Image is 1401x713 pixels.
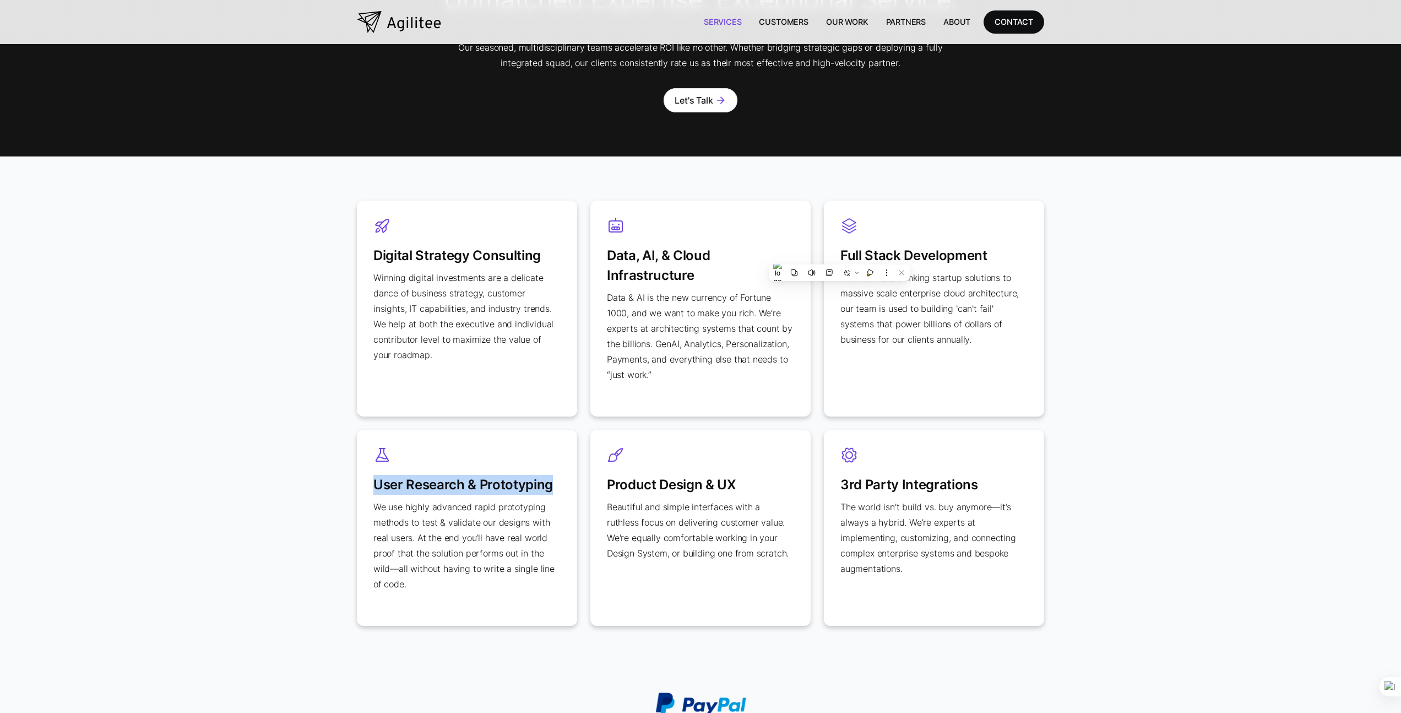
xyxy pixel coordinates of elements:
a: home [357,11,441,33]
p: Winning digital investments are a delicate dance of business strategy, customer insights, IT capa... [373,270,561,363]
p: From forward thinking startup solutions to massive scale enterprise cloud architecture, our team ... [840,270,1028,347]
p: We use highly advanced rapid prototyping methods to test & validate our designs with real users. ... [373,499,561,592]
p: Beautiful and simple interfaces with a ruthless focus on delivering customer value. We're equally... [607,499,794,561]
div: CONTACT [995,15,1033,29]
h3: Full Stack Development [840,235,1028,266]
a: Partners [877,10,935,33]
a: About [935,10,979,33]
h3: 3rd Party Integrations [840,464,1028,495]
a: Services [695,10,751,33]
p: Data & AI is the new currency of Fortune 1000, and we want to make you rich. We’re experts at arc... [607,290,794,382]
div: arrow_forward [715,95,726,106]
h3: Data, AI, & Cloud Infrastructure [607,235,794,285]
h3: Digital Strategy Consulting [373,235,561,266]
p: Our seasoned, multidisciplinary teams accelerate ROI like no other. Whether bridging strategic ga... [443,40,958,71]
a: Our Work [817,10,877,33]
h3: Product Design & UX [607,464,794,495]
p: The world isn’t build vs. buy anymore—it’s always a hybrid. We’re experts at implementing, custom... [840,499,1028,576]
div: Let's Talk [675,93,713,108]
a: Let's Talkarrow_forward [664,88,737,112]
h3: User Research & Prototyping [373,464,561,495]
a: CONTACT [984,10,1044,33]
a: Customers [750,10,817,33]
